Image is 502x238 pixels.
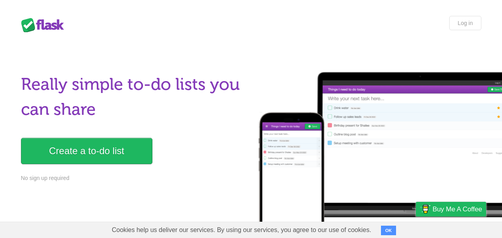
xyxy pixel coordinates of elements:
p: No sign up required [21,174,246,182]
img: Buy me a coffee [420,202,431,216]
a: Buy me a coffee [416,202,486,217]
h1: Really simple to-do lists you can share [21,72,246,122]
div: Flask Lists [21,18,69,32]
a: Log in [449,16,481,30]
span: Cookies help us deliver our services. By using our services, you agree to our use of cookies. [104,222,379,238]
span: Buy me a coffee [433,202,482,216]
a: Create a to-do list [21,138,152,164]
button: OK [381,226,396,235]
